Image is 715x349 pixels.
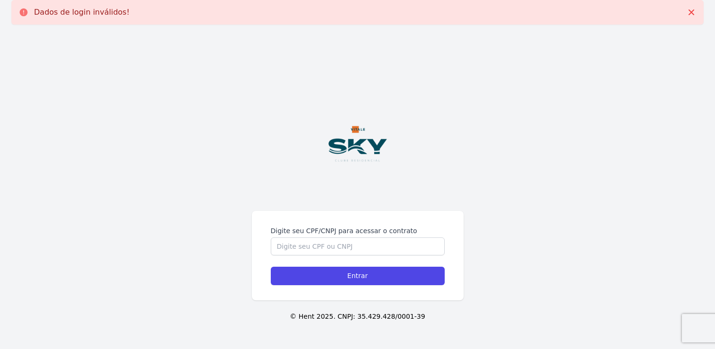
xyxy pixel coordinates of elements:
img: Logo%20Vitale%20SKY%20Azul.png [306,92,410,196]
input: Entrar [271,267,445,285]
p: Dados de login inválidos! [34,8,129,17]
label: Digite seu CPF/CNPJ para acessar o contrato [271,226,445,236]
p: © Hent 2025. CNPJ: 35.429.428/0001-39 [15,312,700,322]
input: Digite seu CPF ou CNPJ [271,237,445,255]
